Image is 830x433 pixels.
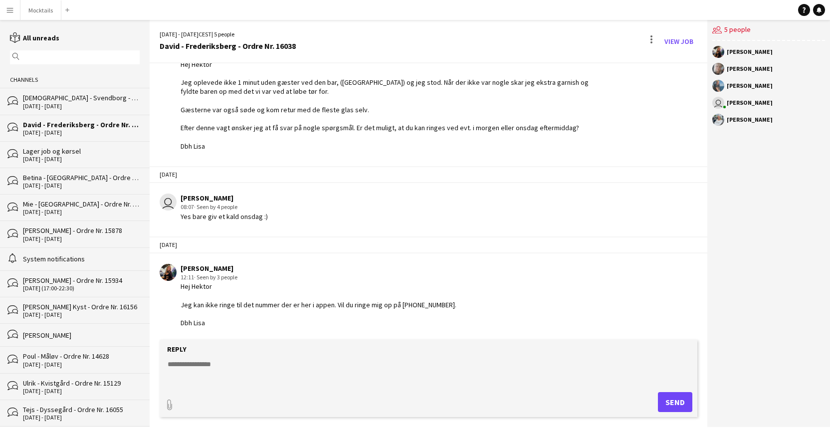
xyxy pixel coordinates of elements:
div: [DATE] - [DATE] [23,388,140,395]
div: [PERSON_NAME] [23,331,140,340]
div: Yes bare giv et kald onsdag :) [181,212,268,221]
div: [DATE] - [DATE] | 5 people [160,30,296,39]
span: · Seen by 3 people [194,273,237,281]
div: [PERSON_NAME] [727,66,773,72]
div: [DATE] - [DATE] [23,361,140,368]
div: [DATE] - [DATE] [23,103,140,110]
div: [DATE] - [DATE] [23,182,140,189]
div: [DATE] - [DATE] [23,414,140,421]
div: Betina - [GEOGRAPHIC_DATA] - Ordre Nr. 16155 [23,173,140,182]
span: · Seen by 4 people [194,203,237,211]
div: [PERSON_NAME] [727,49,773,55]
div: [DATE] - [DATE] [23,156,140,163]
div: Ulrik - Kvistgård - Ordre Nr. 15129 [23,379,140,388]
div: [PERSON_NAME] - Ordre Nr. 15934 [23,276,140,285]
div: [PERSON_NAME] Kyst - Ordre Nr. 16156 [23,302,140,311]
div: [PERSON_NAME] [181,264,456,273]
div: [PERSON_NAME] [727,117,773,123]
div: [PERSON_NAME] [181,194,268,203]
div: [DATE] - [DATE] [23,209,140,216]
div: [DATE] [150,166,708,183]
button: Mocktails [20,0,61,20]
div: [DATE] (17:00-22:30) [23,285,140,292]
div: System notifications [23,254,140,263]
div: 12:11 [181,273,456,282]
div: [DATE] [150,236,708,253]
button: Send [658,392,692,412]
div: [PERSON_NAME] [727,83,773,89]
div: [DATE] - [DATE] [23,235,140,242]
div: Poul - Måløv - Ordre Nr. 14628 [23,352,140,361]
div: Lager job og kørsel [23,147,140,156]
span: CEST [199,30,211,38]
div: [DATE] - [DATE] [23,129,140,136]
label: Reply [167,345,187,354]
a: View Job [660,33,697,49]
div: [PERSON_NAME] [727,100,773,106]
div: [DEMOGRAPHIC_DATA] - Svendborg - Ordre Nr. 12836 [23,93,140,102]
div: Hej Hektor Jeg kan ikke ringe til det nummer der er her i appen. Vil du ringe mig op på [PHONE_NU... [181,282,456,327]
div: Tejs - Dyssegård - Ordre Nr. 16055 [23,405,140,414]
div: [DATE] - [DATE] [23,311,140,318]
div: Hej Hektor Jeg oplevede ikke 1 minut uden gæster ved den bar, ([GEOGRAPHIC_DATA]) og jeg stod. Nå... [181,60,606,151]
div: Mie - [GEOGRAPHIC_DATA] - Ordre Nr. 15671 [23,200,140,209]
div: 5 people [712,20,825,41]
div: David - Frederiksberg - Ordre Nr. 16038 [160,41,296,50]
a: All unreads [10,33,59,42]
div: 08:07 [181,203,268,212]
div: [PERSON_NAME] - Ordre Nr. 15878 [23,226,140,235]
div: David - Frederiksberg - Ordre Nr. 16038 [23,120,140,129]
